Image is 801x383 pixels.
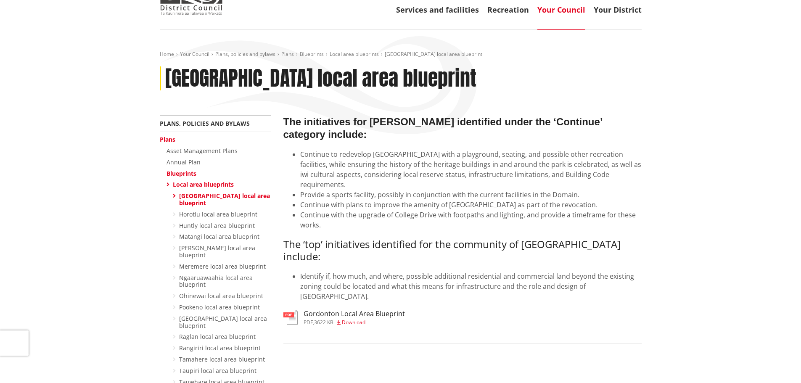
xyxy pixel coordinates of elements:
[180,50,209,58] a: Your Council
[594,5,642,15] a: Your District
[160,51,642,58] nav: breadcrumb
[173,180,234,188] a: Local area blueprints
[179,192,270,207] a: [GEOGRAPHIC_DATA] local area blueprint
[314,319,333,326] span: 3622 KB
[396,5,479,15] a: Services and facilities
[179,344,261,352] a: Rangiriri local area blueprint
[537,5,585,15] a: Your Council
[300,149,642,190] li: Continue to redevelop [GEOGRAPHIC_DATA] with a playground, seating, and possible other recreation...
[179,303,260,311] a: Pookeno local area blueprint
[281,50,294,58] a: Plans
[283,310,298,325] img: document-pdf.svg
[179,355,265,363] a: Tamahere local area blueprint
[300,50,324,58] a: Blueprints
[167,158,201,166] a: Annual Plan
[160,50,174,58] a: Home
[330,50,379,58] a: Local area blueprints
[167,147,238,155] a: Asset Management Plans
[179,333,256,341] a: Raglan local area blueprint
[179,367,256,375] a: Taupiri local area blueprint
[762,348,793,378] iframe: Messenger Launcher
[283,116,603,140] span: The initiatives for [PERSON_NAME] identified under the ‘Continue’ category include:
[179,232,259,240] a: Matangi local area blueprint
[300,210,642,230] li: Continue with the upgrade of College Drive with footpaths and lighting, and provide a timeframe f...
[179,210,257,218] a: Horotiu local area blueprint
[179,274,253,289] a: Ngaaruawaahia local area blueprint
[160,119,250,127] a: Plans, policies and bylaws
[179,244,255,259] a: [PERSON_NAME] local area blueprint
[165,66,476,91] h1: [GEOGRAPHIC_DATA] local area blueprint
[304,310,405,318] h3: Gordonton Local Area Blueprint
[304,319,313,326] span: pdf
[215,50,275,58] a: Plans, policies and bylaws
[179,262,266,270] a: Meremere local area blueprint
[283,310,405,325] a: Gordonton Local Area Blueprint pdf,3622 KB Download
[304,320,405,325] div: ,
[179,222,255,230] a: Huntly local area blueprint
[179,314,267,330] a: [GEOGRAPHIC_DATA] local area blueprint
[342,319,365,326] span: Download
[300,200,642,210] li: Continue with plans to improve the amenity of [GEOGRAPHIC_DATA] as part of the revocation.
[300,190,642,200] li: Provide a sports facility, possibly in conjunction with the current facilities in the Domain.
[385,50,482,58] span: [GEOGRAPHIC_DATA] local area blueprint
[179,292,263,300] a: Ohinewai local area blueprint
[283,238,642,263] h3: The ‘top’ initiatives identified for the community of [GEOGRAPHIC_DATA] include:
[160,135,175,143] a: Plans
[167,169,196,177] a: Blueprints
[300,272,634,301] span: Identify if, how much, and where, possible additional residential and commercial land beyond the ...
[487,5,529,15] a: Recreation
